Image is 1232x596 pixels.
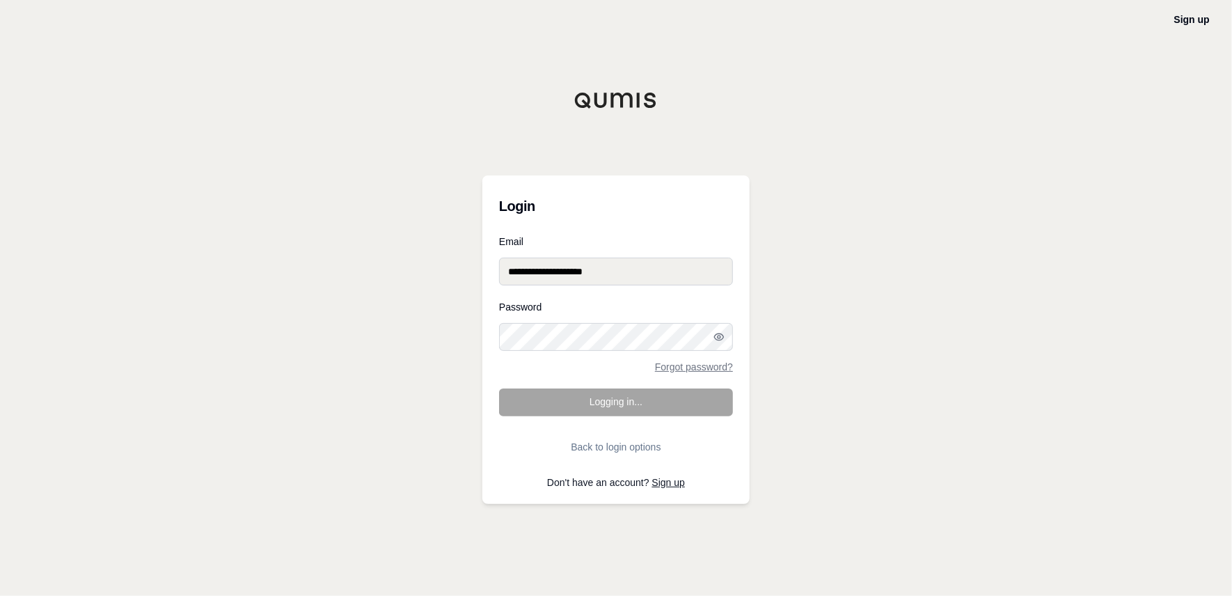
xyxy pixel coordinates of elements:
h3: Login [499,192,733,220]
label: Email [499,237,733,246]
a: Forgot password? [655,362,733,372]
a: Sign up [652,477,685,488]
label: Password [499,302,733,312]
a: Sign up [1174,14,1210,25]
p: Don't have an account? [499,478,733,487]
button: Back to login options [499,433,733,461]
img: Qumis [574,92,658,109]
